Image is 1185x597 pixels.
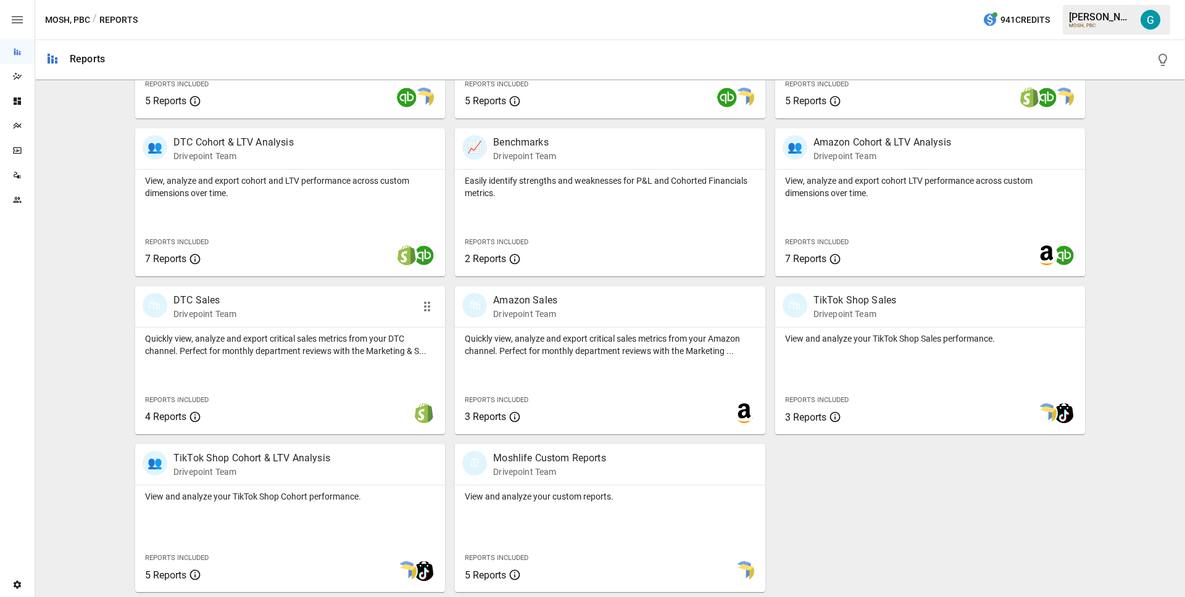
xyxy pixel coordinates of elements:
button: 941Credits [978,9,1055,31]
p: Benchmarks [493,135,556,150]
p: DTC Cohort & LTV Analysis [173,135,294,150]
span: Reports Included [465,80,528,88]
p: Quickly view, analyze and export critical sales metrics from your Amazon channel. Perfect for mon... [465,332,755,357]
span: Reports Included [785,238,849,246]
div: / [93,12,97,28]
p: Drivepoint Team [173,308,236,320]
span: 3 Reports [465,411,506,422]
p: View and analyze your custom reports. [465,490,755,503]
p: Quickly view, analyze and export critical sales metrics from your DTC channel. Perfect for monthl... [145,332,435,357]
p: Drivepoint Team [813,308,897,320]
p: DTC Sales [173,293,236,308]
span: Reports Included [145,238,209,246]
div: 🗓 [462,451,487,476]
button: MOSH, PBC [45,12,90,28]
span: Reports Included [465,238,528,246]
img: shopify [414,403,434,423]
span: 941 Credits [1000,12,1050,28]
p: Drivepoint Team [173,150,294,162]
div: [PERSON_NAME] [1069,11,1133,23]
p: Amazon Cohort & LTV Analysis [813,135,951,150]
img: quickbooks [717,88,737,107]
img: amazon [1037,245,1057,265]
p: View, analyze and export cohort and LTV performance across custom dimensions over time. [145,175,435,199]
img: smart model [734,561,754,581]
img: smart model [414,88,434,107]
img: smart model [1054,88,1074,107]
span: Reports Included [145,80,209,88]
div: 🛍 [462,293,487,318]
span: 7 Reports [145,253,186,265]
span: Reports Included [145,554,209,562]
div: 👥 [143,135,167,160]
div: MOSH, PBC [1069,23,1133,28]
span: 7 Reports [785,253,826,265]
span: 5 Reports [465,569,506,581]
p: View, analyze and export cohort LTV performance across custom dimensions over time. [785,175,1075,199]
img: shopify [397,245,417,265]
p: Drivepoint Team [493,308,557,320]
p: Easily identify strengths and weaknesses for P&L and Cohorted Financials metrics. [465,175,755,199]
span: 5 Reports [465,95,506,107]
span: Reports Included [465,554,528,562]
img: smart model [397,561,417,581]
img: quickbooks [397,88,417,107]
div: 👥 [143,451,167,476]
div: 👥 [783,135,807,160]
button: Gavin Acres [1133,2,1168,37]
span: Reports Included [465,396,528,404]
img: smart model [1037,403,1057,423]
span: 3 Reports [785,411,826,423]
p: Drivepoint Team [173,466,330,478]
img: quickbooks [1037,88,1057,107]
p: Drivepoint Team [493,466,605,478]
p: Drivepoint Team [493,150,556,162]
span: 5 Reports [785,95,826,107]
span: Reports Included [145,396,209,404]
img: amazon [734,403,754,423]
p: TikTok Shop Sales [813,293,897,308]
div: 🛍 [783,293,807,318]
span: Reports Included [785,80,849,88]
img: tiktok [1054,403,1074,423]
div: 📈 [462,135,487,160]
img: smart model [734,88,754,107]
p: Moshlife Custom Reports [493,451,605,466]
p: Drivepoint Team [813,150,951,162]
span: 5 Reports [145,95,186,107]
img: tiktok [414,561,434,581]
div: Reports [70,53,105,65]
img: Gavin Acres [1141,10,1160,30]
span: Reports Included [785,396,849,404]
span: 4 Reports [145,411,186,422]
img: quickbooks [1054,245,1074,265]
div: 🛍 [143,293,167,318]
img: shopify [1020,88,1039,107]
p: TikTok Shop Cohort & LTV Analysis [173,451,330,466]
span: 5 Reports [145,569,186,581]
p: View and analyze your TikTok Shop Cohort performance. [145,490,435,503]
p: Amazon Sales [493,293,557,308]
span: 2 Reports [465,253,506,265]
img: quickbooks [414,245,434,265]
p: View and analyze your TikTok Shop Sales performance. [785,332,1075,345]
